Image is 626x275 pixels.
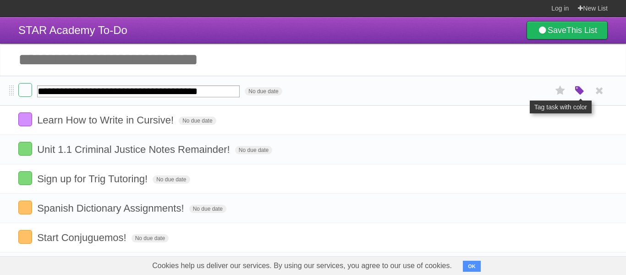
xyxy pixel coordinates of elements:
[566,26,597,35] b: This List
[18,230,32,244] label: Done
[552,83,569,98] label: Star task
[235,146,272,154] span: No due date
[37,144,232,155] span: Unit 1.1 Criminal Justice Notes Remainder!
[18,201,32,214] label: Done
[245,87,282,95] span: No due date
[37,114,176,126] span: Learn How to Write in Cursive!
[189,205,226,213] span: No due date
[153,175,190,184] span: No due date
[18,112,32,126] label: Done
[18,142,32,156] label: Done
[463,261,481,272] button: OK
[179,117,216,125] span: No due date
[18,24,127,36] span: STAR Academy To-Do
[18,171,32,185] label: Done
[18,83,32,97] label: Done
[143,257,461,275] span: Cookies help us deliver our services. By using our services, you agree to our use of cookies.
[37,202,186,214] span: Spanish Dictionary Assignments!
[132,234,169,242] span: No due date
[527,21,608,39] a: SaveThis List
[37,232,128,243] span: Start Conjuguemos!
[37,173,150,185] span: Sign up for Trig Tutoring!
